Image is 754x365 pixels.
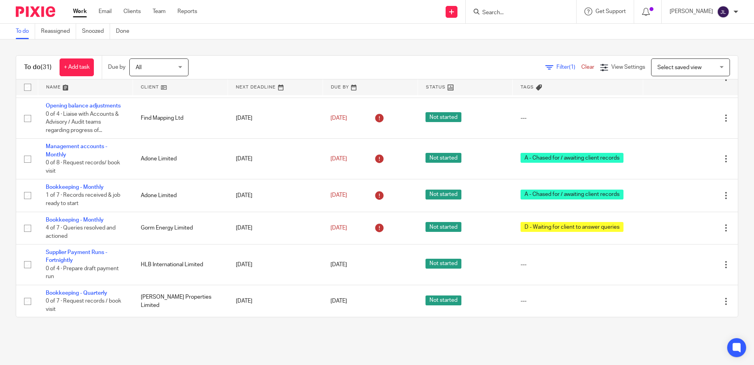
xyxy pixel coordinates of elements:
h1: To do [24,63,52,71]
span: A - Chased for / awaiting client records [521,190,623,199]
a: Bookkeeping - Monthly [46,184,104,190]
span: Tags [521,85,534,89]
img: Pixie [16,6,55,17]
a: Clear [581,64,594,70]
p: Due by [108,63,125,71]
img: svg%3E [717,6,730,18]
span: [DATE] [330,225,347,231]
span: [DATE] [330,156,347,162]
div: --- [521,261,635,269]
span: 0 of 4 · Prepare draft payment run [46,266,119,280]
span: 0 of 8 · Request records/ book visit [46,160,120,174]
a: Clients [123,8,141,15]
span: (31) [41,64,52,70]
span: Get Support [595,9,626,14]
span: Not started [426,112,461,122]
a: Team [153,8,166,15]
input: Search [482,9,552,17]
span: All [136,65,142,70]
span: Not started [426,153,461,163]
span: (1) [569,64,575,70]
a: Management accounts - Monthly [46,144,107,157]
a: Reports [177,8,197,15]
td: [DATE] [228,212,323,244]
td: [DATE] [228,285,323,317]
p: [PERSON_NAME] [670,8,713,15]
div: --- [521,114,635,122]
td: Gorm Energy Limited [133,212,228,244]
a: Done [116,24,135,39]
td: [PERSON_NAME] Properties Limited [133,285,228,317]
span: 4 of 7 · Queries resolved and actioned [46,225,116,239]
td: [DATE] [228,245,323,285]
span: 0 of 4 · Liaise with Accounts & Advisory / Audit teams regarding progress of... [46,111,119,133]
span: [DATE] [330,262,347,267]
span: Select saved view [657,65,702,70]
span: D - Waiting for client to answer queries [521,222,623,232]
td: Adone Limited [133,139,228,179]
span: 0 of 7 · Request records / book visit [46,298,121,312]
td: Find Mapping Ltd [133,98,228,139]
a: To do [16,24,35,39]
a: Work [73,8,87,15]
span: [DATE] [330,115,347,121]
span: [DATE] [330,299,347,304]
span: Not started [426,190,461,199]
a: Reassigned [41,24,76,39]
td: [DATE] [228,98,323,139]
td: HLB International Limited [133,245,228,285]
td: [DATE] [228,139,323,179]
td: Adone Limited [133,179,228,212]
a: + Add task [60,58,94,76]
span: Not started [426,259,461,269]
span: View Settings [611,64,645,70]
span: Not started [426,222,461,232]
a: Bookkeeping - Quarterly [46,290,107,296]
td: [DATE] [228,179,323,212]
div: --- [521,297,635,305]
span: A - Chased for / awaiting client records [521,153,623,163]
a: Supplier Payment Runs - Fortnightly [46,250,107,263]
span: [DATE] [330,193,347,198]
a: Email [99,8,112,15]
a: Bookkeeping - Monthly [46,217,104,223]
span: Not started [426,295,461,305]
span: Filter [556,64,581,70]
a: Snoozed [82,24,110,39]
a: Opening balance adjustments [46,103,121,109]
span: 1 of 7 · Records received & job ready to start [46,193,120,207]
